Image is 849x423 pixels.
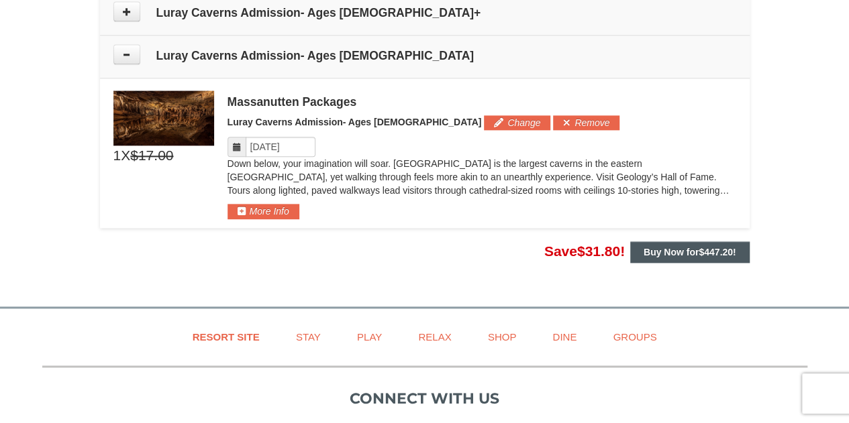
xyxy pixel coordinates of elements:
a: Groups [596,322,673,352]
img: 6619879-49-cfcc8d86.jpg [113,90,214,145]
a: Shop [471,322,534,352]
span: $31.80 [577,243,620,259]
span: Luray Caverns Admission- Ages [DEMOGRAPHIC_DATA] [228,117,482,127]
a: Relax [401,322,468,352]
p: Down below, your imagination will soar. [GEOGRAPHIC_DATA] is the largest caverns in the eastern [... [228,157,736,197]
span: $447.20 [699,247,733,257]
span: 1 [113,145,121,166]
button: More Info [228,204,299,219]
div: Massanutten Packages [228,95,736,109]
a: Play [340,322,399,352]
button: Change [484,115,550,130]
strong: Buy Now for ! [644,247,736,257]
span: Save ! [544,243,625,259]
a: Stay [279,322,338,352]
button: Buy Now for$447.20! [630,241,750,263]
a: Resort Site [176,322,277,352]
span: $17.00 [130,145,173,166]
a: Dine [536,322,593,352]
button: Remove [553,115,619,130]
p: Connect with us [42,387,807,410]
h4: Luray Caverns Admission- Ages [DEMOGRAPHIC_DATA]+ [113,6,736,19]
span: X [121,145,130,166]
h4: Luray Caverns Admission- Ages [DEMOGRAPHIC_DATA] [113,49,736,62]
